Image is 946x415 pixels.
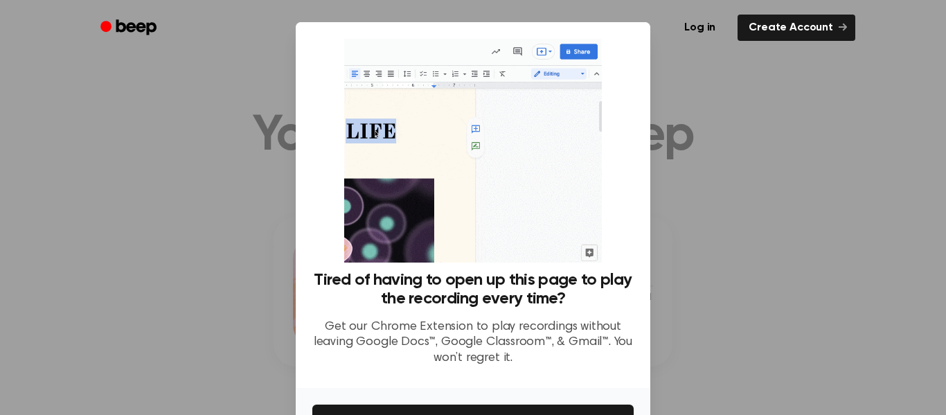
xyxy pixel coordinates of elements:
[670,12,729,44] a: Log in
[344,39,601,263] img: Beep extension in action
[91,15,169,42] a: Beep
[312,271,634,308] h3: Tired of having to open up this page to play the recording every time?
[312,319,634,367] p: Get our Chrome Extension to play recordings without leaving Google Docs™, Google Classroom™, & Gm...
[738,15,855,41] a: Create Account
